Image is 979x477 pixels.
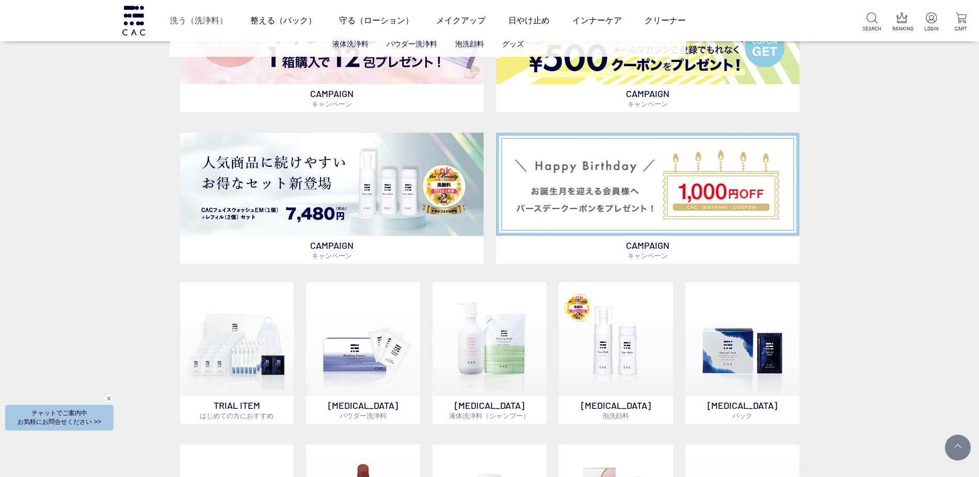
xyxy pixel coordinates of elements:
[628,100,668,108] span: キャンペーン
[892,12,911,33] a: RANKING
[559,282,673,396] img: 泡洗顔料
[559,396,673,424] p: [MEDICAL_DATA]
[572,6,622,35] a: インナーケア
[449,411,529,420] span: 液体洗浄料（シャンプー）
[645,6,686,35] a: クリーナー
[312,100,352,108] span: キャンペーン
[732,411,752,420] span: パック
[340,411,387,420] span: パウダー洗浄料
[387,40,437,48] a: パウダー洗浄料
[306,396,420,424] p: [MEDICAL_DATA]
[332,40,368,48] a: 液体洗浄料
[952,12,971,33] a: CART
[628,251,668,260] span: キャンペーン
[892,25,911,33] p: RANKING
[496,133,799,263] a: バースデークーポン バースデークーポン CAMPAIGNキャンペーン
[436,6,486,35] a: メイクアップ
[559,282,673,424] a: 泡洗顔料 [MEDICAL_DATA]泡洗顔料
[496,84,799,112] p: CAMPAIGN
[180,396,294,424] p: TRIAL ITEM
[432,282,547,424] a: [MEDICAL_DATA]液体洗浄料（シャンプー）
[862,12,881,33] a: SEARCH
[180,236,484,264] p: CAMPAIGN
[862,25,881,33] p: SEARCH
[508,6,550,35] a: 日やけ止め
[922,25,941,33] p: LOGIN
[180,282,294,424] a: トライアルセット TRIAL ITEMはじめての方におすすめ
[432,396,547,424] p: [MEDICAL_DATA]
[685,282,799,424] a: [MEDICAL_DATA]パック
[455,40,484,48] a: 泡洗顔料
[180,282,294,396] img: トライアルセット
[339,6,413,35] a: 守る（ローション）
[922,12,941,33] a: LOGIN
[952,25,971,33] p: CART
[306,282,420,424] a: [MEDICAL_DATA]パウダー洗浄料
[502,40,524,48] a: グッズ
[602,411,629,420] span: 泡洗顔料
[250,6,316,35] a: 整える（パック）
[121,6,147,35] img: logo
[170,6,228,35] a: 洗う（洗浄料）
[180,84,484,112] p: CAMPAIGN
[496,236,799,264] p: CAMPAIGN
[200,411,274,420] span: はじめての方におすすめ
[180,133,484,235] img: フェイスウォッシュ＋レフィル2個セット
[685,396,799,424] p: [MEDICAL_DATA]
[496,133,799,235] img: バースデークーポン
[180,133,484,263] a: フェイスウォッシュ＋レフィル2個セット フェイスウォッシュ＋レフィル2個セット CAMPAIGNキャンペーン
[312,251,352,260] span: キャンペーン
